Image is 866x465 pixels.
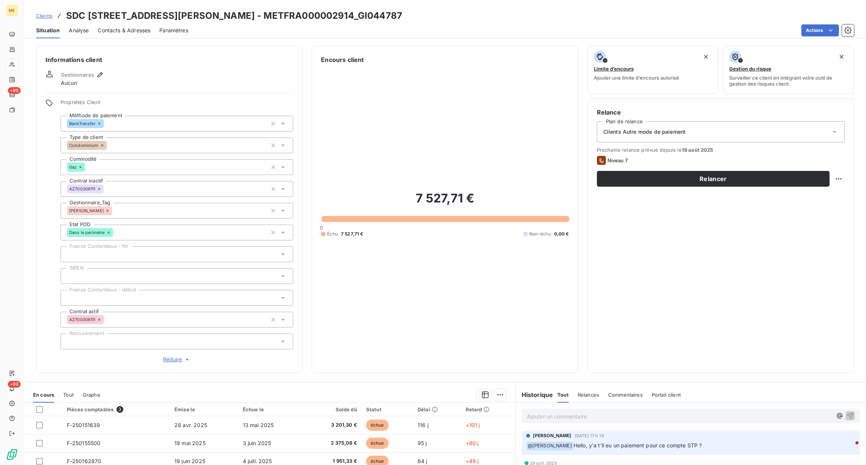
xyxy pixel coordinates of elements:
button: Limite d’encoursAjouter une limite d’encours autorisé [587,46,719,94]
span: En cours [33,392,54,398]
span: 95 j [418,440,427,446]
div: Solde dû [309,406,357,412]
div: ME [6,5,18,17]
span: 28 avr. 2025 [174,422,207,428]
span: +99 [8,87,21,94]
input: Ajouter une valeur [67,251,73,258]
h2: 7 527,71 € [321,191,569,213]
input: Ajouter une valeur [104,316,110,323]
span: Gestion du risque [729,66,771,72]
img: Logo LeanPay [6,448,18,460]
span: Commentaires [608,392,643,398]
h6: Relance [597,108,845,117]
h6: Informations client [45,55,293,64]
button: Gestion du risqueSurveiller ce client en intégrant votre outil de gestion des risques client. [723,46,854,94]
span: Aucun [61,79,77,87]
span: Contacts & Adresses [98,27,150,34]
input: Ajouter une valeur [67,273,73,279]
span: Dans le perimetre [69,230,105,235]
span: +99 [8,381,21,388]
span: échue [366,420,389,431]
div: Échue le [243,406,300,412]
span: Relances [578,392,599,398]
span: Gaz [69,165,77,169]
span: Clients Autre mode de paiement [603,128,686,136]
span: F-250155500 [67,440,101,446]
h6: Encours client [321,55,364,64]
span: Limite d’encours [594,66,634,72]
span: Tout [63,392,74,398]
span: 116 j [418,422,428,428]
input: Ajouter une valeur [85,164,91,171]
span: 2 375,08 € [309,439,357,447]
span: 13 mai 2025 [243,422,274,428]
span: [PERSON_NAME] [533,432,572,439]
span: Prochaine relance prévue depuis le [597,147,845,153]
span: BankTransfer [69,121,95,126]
span: 7 527,71 € [341,231,363,237]
input: Ajouter une valeur [112,207,118,214]
div: Pièces comptables [67,406,165,413]
span: Non-échu [529,231,551,237]
span: 19 août 2025 [682,147,713,153]
h3: SDC [STREET_ADDRESS][PERSON_NAME] - METFRA000002914_GI044787 [66,9,402,23]
span: Surveiller ce client en intégrant votre outil de gestion des risques client. [729,75,848,87]
span: Propriétés Client [61,99,293,110]
a: Clients [36,12,53,20]
span: 0 [320,225,323,231]
span: Situation [36,27,60,34]
span: Ajouter une limite d’encours autorisé [594,75,679,81]
span: 3 juin 2025 [243,440,271,446]
span: @ [PERSON_NAME] [527,442,573,450]
span: 0,00 € [554,231,569,237]
div: Statut [366,406,409,412]
span: Condominium [69,143,98,148]
span: 4 juill. 2025 [243,458,272,464]
span: Tout [557,392,569,398]
input: Ajouter une valeur [104,120,110,127]
span: +80 j [466,440,479,446]
input: Ajouter une valeur [67,294,73,301]
span: Gestionnaires [61,72,94,78]
span: +101 j [466,422,480,428]
span: Réduire [163,356,191,363]
span: 64 j [418,458,427,464]
span: Portail client [652,392,681,398]
input: Ajouter une valeur [107,142,113,149]
div: Délai [418,406,456,412]
button: Réduire [61,355,293,364]
span: AZ700306111 [69,187,95,191]
span: Analyse [69,27,89,34]
div: Émise le [174,406,234,412]
span: 3 201,30 € [309,421,357,429]
span: Hello, y'a t'il eu un paiement pour ce compte STP ? [574,442,702,448]
h6: Historique [516,390,553,399]
span: Graphe [83,392,100,398]
button: Relancer [597,171,830,187]
iframe: Intercom live chat [840,439,858,457]
span: Paramètres [159,27,188,34]
a: +99 [6,89,18,101]
span: 3 [117,406,123,413]
span: 19 juin 2025 [174,458,205,464]
input: Ajouter une valeur [113,229,119,236]
span: 1 951,33 € [309,457,357,465]
span: [PERSON_NAME] [69,208,104,213]
span: AZ700306111 [69,317,95,322]
div: Retard [466,406,511,412]
span: échue [366,438,389,449]
span: Niveau 7 [607,157,628,163]
input: Ajouter une valeur [104,186,110,192]
span: +49 j [466,458,479,464]
input: Ajouter une valeur [67,338,73,345]
span: Échu [327,231,338,237]
span: [DATE] 17 h 19 [575,433,604,438]
span: F-250162870 [67,458,101,464]
span: F-250151639 [67,422,100,428]
span: 19 mai 2025 [174,440,206,446]
span: Clients [36,13,53,19]
button: Actions [801,24,839,36]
